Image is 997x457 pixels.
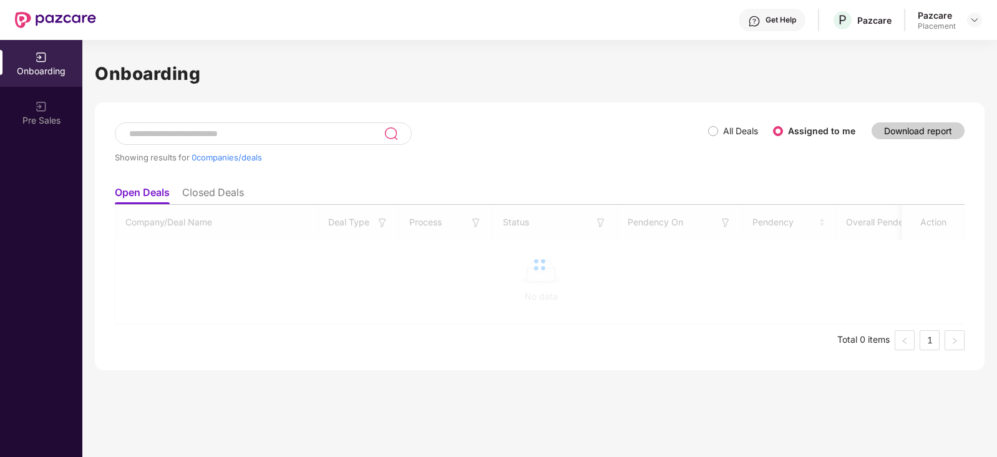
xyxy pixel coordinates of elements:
label: Assigned to me [788,125,855,136]
button: left [895,330,915,350]
div: Placement [918,21,956,31]
li: Next Page [945,330,965,350]
a: 1 [920,331,939,350]
span: 0 companies/deals [192,152,262,162]
img: svg+xml;base64,PHN2ZyB3aWR0aD0iMjAiIGhlaWdodD0iMjAiIHZpZXdCb3g9IjAgMCAyMCAyMCIgZmlsbD0ibm9uZSIgeG... [35,101,47,113]
li: Closed Deals [182,186,244,204]
span: left [901,337,908,345]
img: svg+xml;base64,PHN2ZyB3aWR0aD0iMjQiIGhlaWdodD0iMjUiIHZpZXdCb3g9IjAgMCAyNCAyNSIgZmlsbD0ibm9uZSIgeG... [384,126,398,141]
span: P [839,12,847,27]
li: Open Deals [115,186,170,204]
li: 1 [920,330,940,350]
li: Previous Page [895,330,915,350]
div: Pazcare [918,9,956,21]
div: Get Help [766,15,796,25]
img: svg+xml;base64,PHN2ZyBpZD0iSGVscC0zMngzMiIgeG1sbnM9Imh0dHA6Ly93d3cudzMub3JnLzIwMDAvc3ZnIiB3aWR0aD... [748,15,761,27]
h1: Onboarding [95,60,985,87]
label: All Deals [723,125,758,136]
img: svg+xml;base64,PHN2ZyBpZD0iRHJvcGRvd24tMzJ4MzIiIHhtbG5zPSJodHRwOi8vd3d3LnczLm9yZy8yMDAwL3N2ZyIgd2... [970,15,980,25]
button: Download report [872,122,965,139]
img: svg+xml;base64,PHN2ZyB3aWR0aD0iMjAiIGhlaWdodD0iMjAiIHZpZXdCb3g9IjAgMCAyMCAyMCIgZmlsbD0ibm9uZSIgeG... [35,51,47,64]
li: Total 0 items [837,330,890,350]
div: Pazcare [857,14,892,26]
button: right [945,330,965,350]
span: right [951,337,958,345]
div: Showing results for [115,152,708,162]
img: New Pazcare Logo [15,12,96,28]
